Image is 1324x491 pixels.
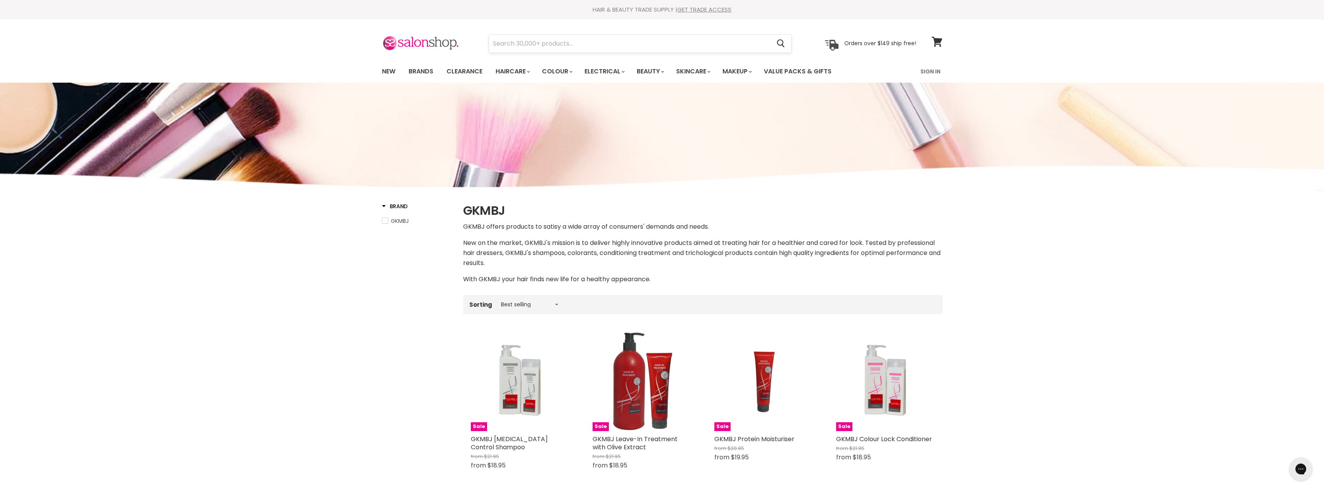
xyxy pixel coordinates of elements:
[471,453,483,460] span: from
[579,63,629,80] a: Electrical
[836,422,852,431] span: Sale
[484,453,499,460] span: $21.95
[490,63,535,80] a: Haircare
[728,445,744,452] span: $20.95
[463,274,942,284] p: With GKMBJ your hair finds new life for a healthy appearance.
[717,63,757,80] a: Makeup
[836,333,935,431] img: GKMBJ Colour Lock Conditioner
[463,238,942,268] p: New on the market, GKMBJ's mission is to deliver highly innovative products aimed at treating hai...
[771,35,791,53] button: Search
[593,333,691,431] img: GKMBJ Leave-In Treatment with Olive Extract
[731,453,749,462] span: $19.95
[714,349,813,415] img: GKMBJ Protein Moisturiser
[441,63,488,80] a: Clearance
[758,63,837,80] a: Value Packs & Gifts
[536,63,577,80] a: Colour
[471,461,486,470] span: from
[463,222,942,232] p: GKMBJ offers products to satisy a wide array of consumers' demands and needs.
[489,34,792,53] form: Product
[631,63,669,80] a: Beauty
[382,202,408,210] h3: Brand
[471,333,569,431] img: GKMBJ Dandruff Control Shampoo
[403,63,439,80] a: Brands
[714,333,813,431] a: GKMBJ Protein MoisturiserSale
[471,435,548,452] a: GKMBJ [MEDICAL_DATA] Control Shampoo
[487,461,506,470] span: $18.95
[471,333,569,431] a: GKMBJ Dandruff Control ShampooSale
[1285,455,1316,483] iframe: Gorgias live chat messenger
[391,217,409,225] span: GKMBJ
[593,453,605,460] span: from
[836,453,851,462] span: from
[916,63,945,80] a: Sign In
[489,35,771,53] input: Search
[836,435,932,443] a: GKMBJ Colour Lock Conditioner
[714,422,731,431] span: Sale
[469,301,492,308] label: Sorting
[593,333,691,431] a: GKMBJ Leave-In Treatment with Olive ExtractSale
[593,435,678,452] a: GKMBJ Leave-In Treatment with Olive Extract
[463,202,942,219] h1: GKMBJ
[670,63,715,80] a: Skincare
[677,5,731,14] a: GET TRADE ACCESS
[849,445,864,452] span: $21.95
[609,461,627,470] span: $18.95
[372,6,952,14] div: HAIR & BEAUTY TRADE SUPPLY |
[372,60,952,83] nav: Main
[836,445,848,452] span: from
[593,422,609,431] span: Sale
[471,422,487,431] span: Sale
[376,60,877,83] ul: Main menu
[714,435,794,443] a: GKMBJ Protein Moisturiser
[376,63,401,80] a: New
[382,217,453,225] a: GKMBJ
[836,333,935,431] a: GKMBJ Colour Lock ConditionerSale
[853,453,871,462] span: $18.95
[714,453,729,462] span: from
[593,461,608,470] span: from
[844,40,916,47] p: Orders over $149 ship free!
[606,453,621,460] span: $21.95
[714,445,726,452] span: from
